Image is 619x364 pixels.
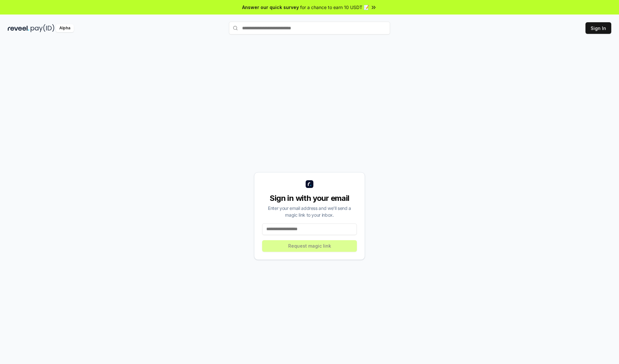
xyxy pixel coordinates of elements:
img: logo_small [306,180,313,188]
div: Enter your email address and we’ll send a magic link to your inbox. [262,205,357,218]
button: Sign In [585,22,611,34]
div: Sign in with your email [262,193,357,203]
span: Answer our quick survey [242,4,299,11]
span: for a chance to earn 10 USDT 📝 [300,4,369,11]
img: reveel_dark [8,24,29,32]
img: pay_id [31,24,54,32]
div: Alpha [56,24,74,32]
